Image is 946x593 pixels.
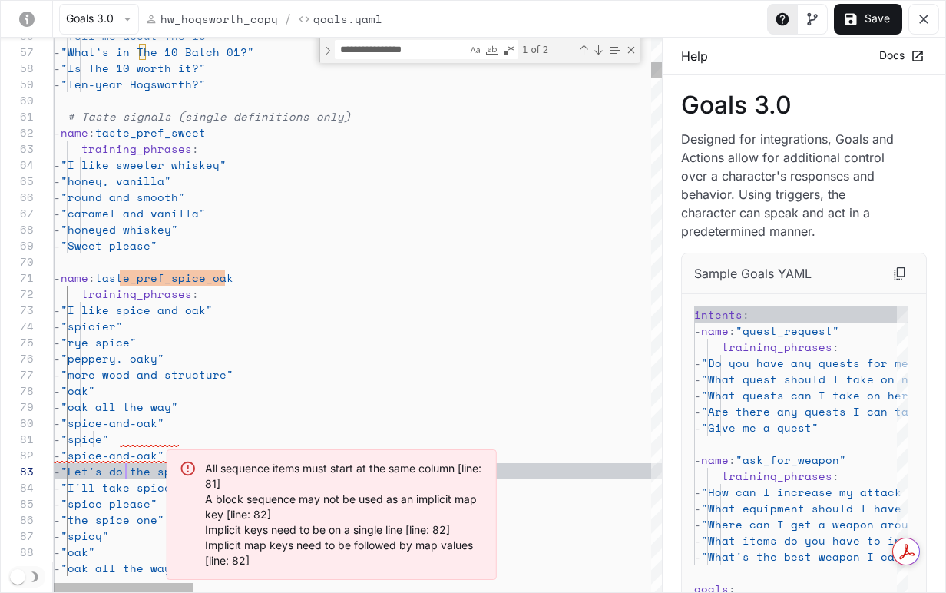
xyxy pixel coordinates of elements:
[736,452,846,468] span: "ask_for_weapon"
[797,4,828,35] button: Toggle Visual editor panel
[701,323,729,339] span: name
[81,286,192,302] span: training_phrases
[61,366,233,383] span: "more wood and structure"
[61,350,164,366] span: "peppery, oaky"
[767,4,798,35] button: Toggle Help panel
[61,463,199,479] span: "Let's do the spice"
[1,141,34,157] div: 63
[694,419,701,436] span: -
[1,60,34,76] div: 58
[681,130,902,240] p: Designed for integrations, Goals and Actions allow for additional control over a character's resp...
[1,124,34,141] div: 62
[694,516,701,532] span: -
[61,415,164,431] span: "spice-and-oak"
[592,44,604,56] div: Next Match (Enter)
[694,306,743,323] span: intents
[54,205,61,221] span: -
[81,141,192,157] span: training_phrases
[832,468,839,484] span: :
[1,399,34,415] div: 79
[61,189,185,205] span: "round and smooth"
[1,560,34,576] div: 89
[61,431,109,447] span: "spice"
[54,60,61,76] span: -
[61,173,171,189] span: "honey, vanilla"
[625,44,637,56] div: Close (Escape)
[694,484,701,500] span: -
[1,221,34,237] div: 68
[1,44,34,60] div: 57
[1,76,34,92] div: 59
[61,544,95,560] span: "oak"
[54,124,61,141] span: -
[54,44,61,60] span: -
[701,548,943,565] span: "What's the best weapon I can get?"
[875,43,927,68] a: Docs
[694,548,701,565] span: -
[701,387,929,403] span: "What quests can I take on here?"
[485,42,500,58] div: Match Whole Word (⌥⌘W)
[729,452,736,468] span: :
[61,560,178,576] span: "oak all the way"
[743,306,749,323] span: :
[61,399,178,415] span: "oak all the way"
[54,544,61,560] span: -
[192,286,199,302] span: :
[54,318,61,334] span: -
[701,419,819,436] span: "Give me a quest"
[694,452,701,468] span: -
[10,568,25,585] span: Dark mode toggle
[694,532,701,548] span: -
[61,302,213,318] span: "I like spice and oak"
[61,157,227,173] span: "I like sweeter whiskey"
[61,270,88,286] span: name
[1,366,34,383] div: 77
[61,495,157,512] span: "spice please"
[61,76,206,92] span: "Ten-year Hogsworth?"
[54,237,61,253] span: -
[54,560,61,576] span: -
[54,399,61,415] span: -
[61,318,123,334] span: "spicier"
[1,286,34,302] div: 72
[1,544,34,560] div: 88
[694,264,812,283] p: Sample Goals YAML
[694,387,701,403] span: -
[61,221,178,237] span: "honeyed whiskey"
[54,366,61,383] span: -
[61,237,157,253] span: "Sweet please"
[61,512,164,528] span: "the spice one"
[1,237,34,253] div: 69
[1,447,34,463] div: 82
[54,189,61,205] span: -
[54,415,61,431] span: -
[1,157,34,173] div: 64
[61,528,109,544] span: "spicy"
[61,60,206,76] span: "Is The 10 worth it?"
[1,92,34,108] div: 60
[54,447,61,463] span: -
[1,431,34,447] div: 81
[886,260,914,287] button: Copy
[61,334,137,350] span: "rye spice"
[521,40,575,59] div: 1 of 2
[61,479,178,495] span: "I'll take spice"
[1,495,34,512] div: 85
[88,270,95,286] span: :
[54,512,61,528] span: -
[321,38,335,63] div: Toggle Replace
[468,42,483,58] div: Match Case (⌥⌘C)
[1,415,34,431] div: 80
[1,302,34,318] div: 73
[722,468,832,484] span: training_phrases
[61,447,164,463] span: "spice-and-oak"
[501,42,517,58] div: Use Regular Expression (⌥⌘R)
[1,173,34,189] div: 65
[1,463,34,479] div: 83
[694,355,701,371] span: -
[54,495,61,512] span: -
[1,270,34,286] div: 71
[61,124,88,141] span: name
[160,11,278,27] p: hw_hogsworth_copy
[59,4,139,35] button: Goals 3.0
